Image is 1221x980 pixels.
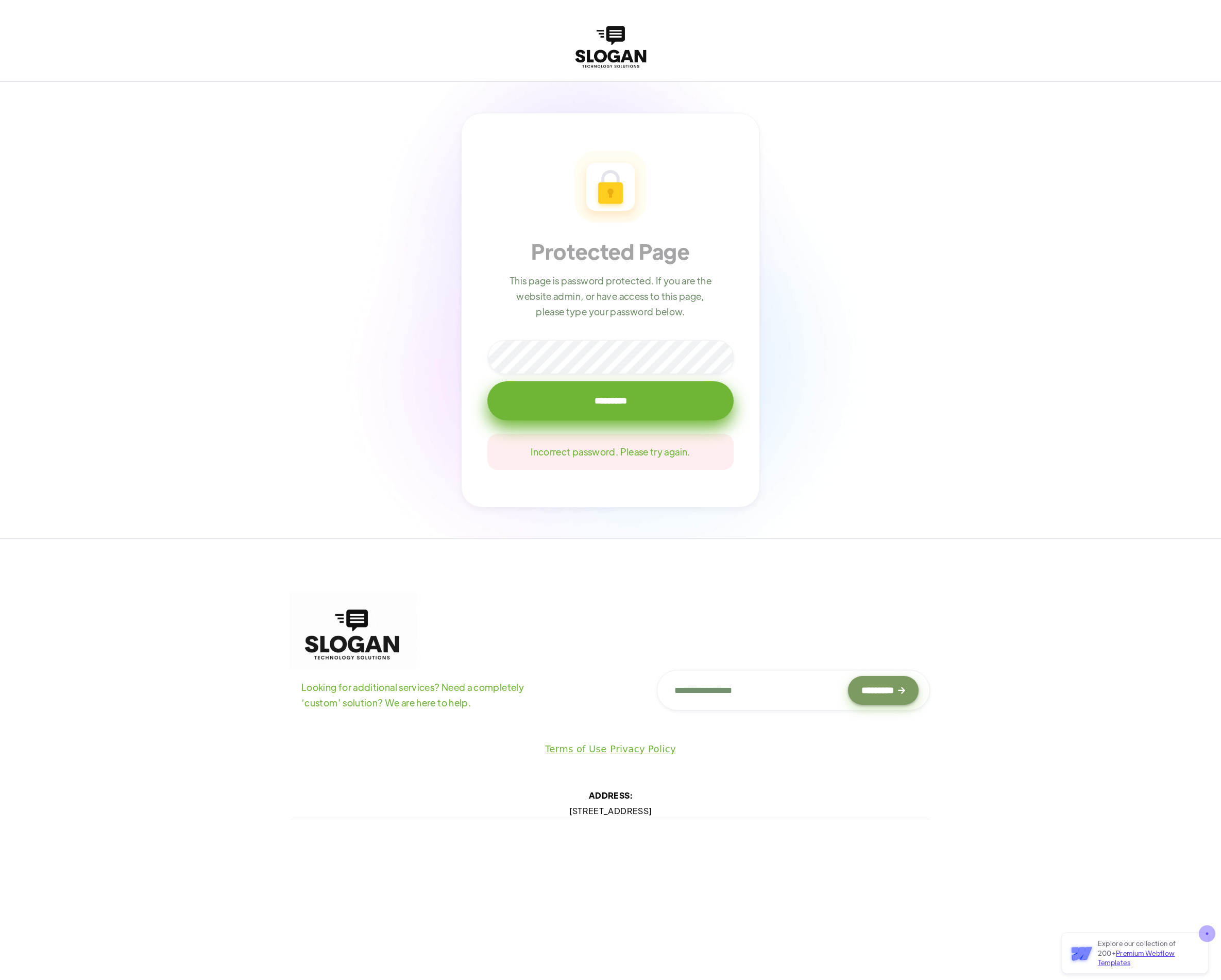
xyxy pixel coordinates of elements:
span: Premium Webflow Templates [1098,949,1175,967]
h2: Subscribe to our newsletter [657,642,930,660]
strong: ADDRESS: [589,790,632,801]
p: Looking for additional services? Need a completely ‘custom’ solution? We are here to help. [291,680,562,711]
a: Privacy Policy [610,744,676,754]
form: Email Form [487,150,734,470]
img: Password Icon - Agency X Webflow Template [574,150,647,225]
div:  [898,687,905,694]
div: Incorrect password. Please try again. [498,444,723,460]
p: This page is password protected. If you are the website admin, or have access to this page, pleas... [506,273,715,319]
img: slogan tech logo [290,592,417,670]
div: [STREET_ADDRESS] [309,788,912,819]
a: Explore our collection of 200+Premium Webflow Templates [1061,932,1209,974]
p: | [309,741,912,757]
a: Terms of Use [545,744,607,754]
h1: Protected Page [531,237,690,265]
p: Explore our collection of 200+ [1098,939,1197,967]
form: Footer Newsletter Form [657,670,930,711]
